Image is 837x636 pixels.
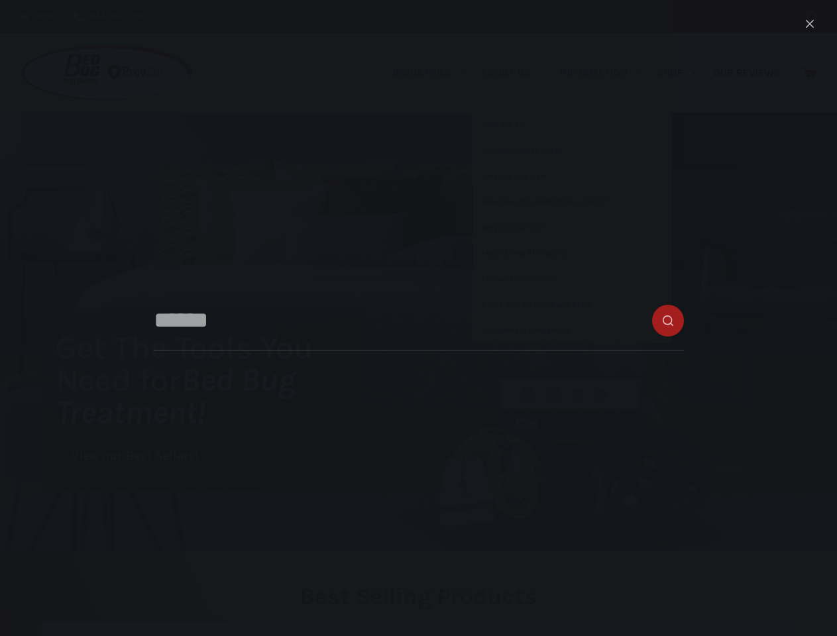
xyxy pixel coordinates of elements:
a: View our Best Sellers! [56,442,215,470]
a: Industries [384,33,473,113]
nav: Primary [384,33,789,113]
a: Commitment to Green [473,138,671,164]
a: Come See Us at a Trade Show [473,293,671,318]
a: About Us [473,33,551,113]
a: How Does the Heat Process Work? [473,189,671,215]
a: Information [552,33,649,113]
a: Why Choose Us? [473,215,671,240]
span: View our Best Sellers! [72,450,199,462]
a: Who We Are [473,113,671,138]
a: Our Reviews [704,33,789,113]
a: Shop [649,33,704,113]
a: Partner Associations [473,267,671,292]
h2: Best Selling Products [42,585,795,608]
h1: Get The Tools You Need for [56,331,364,429]
a: Government Credentials [473,318,671,343]
img: Prevsol/Bed Bug Heat Doctor [20,44,194,103]
i: Bed Bug Treatment! [56,361,296,431]
a: Why We Use Heat [473,164,671,189]
button: Search [807,12,817,22]
button: Open LiveChat chat widget [11,5,50,45]
a: Major Brand Affiliations [473,241,671,266]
